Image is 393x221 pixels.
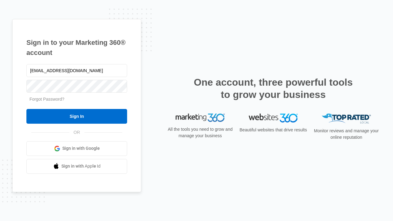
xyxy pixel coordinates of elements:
[62,145,100,152] span: Sign in with Google
[69,129,84,136] span: OR
[322,114,371,124] img: Top Rated Local
[239,127,308,133] p: Beautiful websites that drive results
[312,128,381,141] p: Monitor reviews and manage your online reputation
[192,76,355,101] h2: One account, three powerful tools to grow your business
[249,114,298,122] img: Websites 360
[26,159,127,174] a: Sign in with Apple Id
[26,109,127,124] input: Sign In
[29,97,64,102] a: Forgot Password?
[166,126,235,139] p: All the tools you need to grow and manage your business
[26,64,127,77] input: Email
[176,114,225,122] img: Marketing 360
[61,163,101,169] span: Sign in with Apple Id
[26,141,127,156] a: Sign in with Google
[26,37,127,58] h1: Sign in to your Marketing 360® account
